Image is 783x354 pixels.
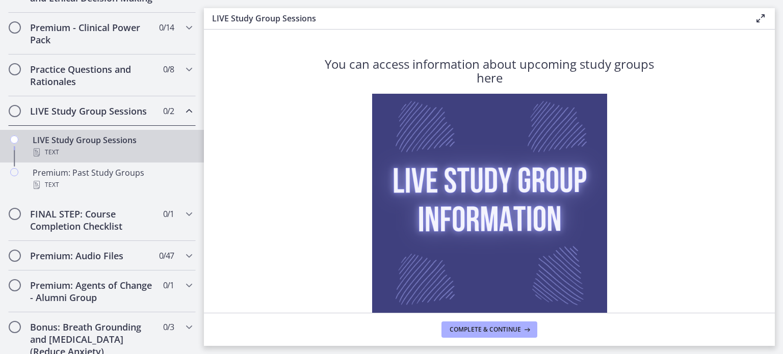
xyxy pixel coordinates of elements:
img: Live_Study_Group_Information.png [372,94,607,329]
span: 0 / 3 [163,321,174,333]
span: 0 / 2 [163,105,174,117]
span: 0 / 14 [159,21,174,34]
span: You can access information about upcoming study groups here [325,56,654,86]
h2: Premium: Agents of Change - Alumni Group [30,279,154,304]
button: Complete & continue [441,321,537,338]
span: 0 / 47 [159,250,174,262]
span: 0 / 1 [163,279,174,291]
h2: FINAL STEP: Course Completion Checklist [30,208,154,232]
span: 0 / 8 [163,63,174,75]
div: Text [33,179,192,191]
span: Complete & continue [450,325,521,334]
div: Text [33,146,192,158]
div: Premium: Past Study Groups [33,167,192,191]
span: 0 / 1 [163,208,174,220]
h2: Practice Questions and Rationales [30,63,154,88]
h2: Premium - Clinical Power Pack [30,21,154,46]
h2: LIVE Study Group Sessions [30,105,154,117]
h3: LIVE Study Group Sessions [212,12,738,24]
h2: Premium: Audio Files [30,250,154,262]
div: LIVE Study Group Sessions [33,134,192,158]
